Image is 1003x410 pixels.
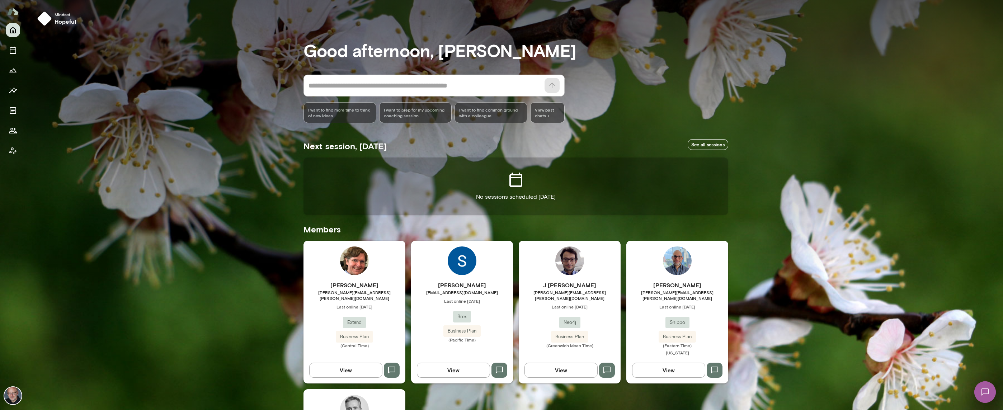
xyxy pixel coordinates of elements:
[37,11,52,26] img: mindset
[6,103,20,118] button: Documents
[476,193,556,201] p: No sessions scheduled [DATE]
[524,363,598,378] button: View
[303,281,405,289] h6: [PERSON_NAME]
[303,140,387,152] h5: Next session, [DATE]
[303,343,405,348] span: (Central Time)
[303,223,728,235] h5: Members
[555,246,584,275] img: J Barrasa
[340,246,369,275] img: Jonathan Sims
[626,304,728,310] span: Last online [DATE]
[455,102,527,123] div: I want to find common ground with a colleague
[6,23,20,37] button: Home
[417,363,490,378] button: View
[411,281,513,289] h6: [PERSON_NAME]
[6,123,20,138] button: Members
[379,102,452,123] div: I want to prep for my upcoming coaching session
[665,319,689,326] span: Shippo
[384,107,447,118] span: I want to prep for my upcoming coaching session
[551,333,588,340] span: Business Plan
[443,327,481,335] span: Business Plan
[343,319,366,326] span: Extend
[663,246,692,275] img: Neil Patel
[55,17,76,26] h6: hopeful
[459,107,523,118] span: I want to find common ground with a colleague
[7,5,19,18] img: Mento
[34,9,82,29] button: Mindsethopeful
[519,304,621,310] span: Last online [DATE]
[411,298,513,304] span: Last online [DATE]
[411,289,513,295] span: [EMAIL_ADDRESS][DOMAIN_NAME]
[411,337,513,343] span: (Pacific Time)
[626,281,728,289] h6: [PERSON_NAME]
[632,363,705,378] button: View
[519,281,621,289] h6: J [PERSON_NAME]
[530,102,565,123] span: View past chats ->
[666,350,689,355] span: [US_STATE]
[519,289,621,301] span: [PERSON_NAME][EMAIL_ADDRESS][PERSON_NAME][DOMAIN_NAME]
[6,63,20,77] button: Growth Plan
[55,11,76,17] span: Mindset
[6,83,20,98] button: Insights
[626,289,728,301] span: [PERSON_NAME][EMAIL_ADDRESS][PERSON_NAME][DOMAIN_NAME]
[688,139,728,150] a: See all sessions
[519,343,621,348] span: (Greenwich Mean Time)
[308,107,372,118] span: I want to find more time to think of new ideas
[448,246,476,275] img: Sumit Mallick
[6,43,20,57] button: Sessions
[303,102,376,123] div: I want to find more time to think of new ideas
[336,333,373,340] span: Business Plan
[309,363,382,378] button: View
[6,143,20,158] button: Client app
[626,343,728,348] span: (Eastern Time)
[4,387,22,404] img: Nick Gould
[453,313,471,320] span: Brex
[559,319,580,326] span: Neo4j
[303,304,405,310] span: Last online [DATE]
[303,289,405,301] span: [PERSON_NAME][EMAIL_ADDRESS][PERSON_NAME][DOMAIN_NAME]
[659,333,696,340] span: Business Plan
[303,40,728,60] h3: Good afternoon, [PERSON_NAME]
